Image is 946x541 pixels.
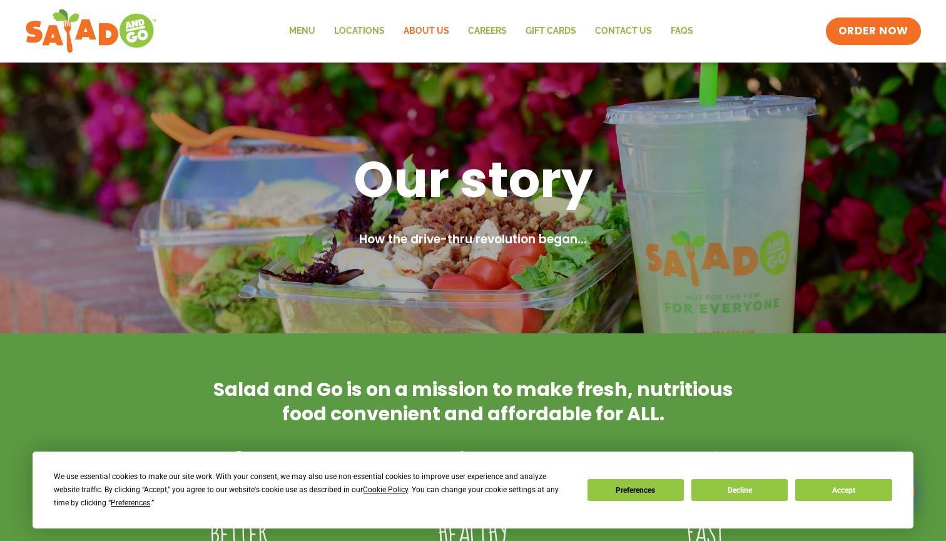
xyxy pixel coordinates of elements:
div: Cookie Consent Prompt [33,452,913,528]
span: Cookie Policy [363,485,408,494]
button: Decline [691,479,788,501]
nav: Menu [280,17,703,46]
div: We use essential cookies to make our site work. With your consent, we may also use non-essential ... [54,470,572,510]
h2: Salad and Go is on a mission to make fresh, nutritious food convenient and affordable for ALL. [210,377,736,426]
a: FAQs [661,17,703,46]
img: new-SAG-logo-768×292 [25,6,157,56]
button: Preferences [587,479,684,501]
a: GIFT CARDS [516,17,586,46]
a: Contact Us [586,17,661,46]
h2: How the drive-thru revolution began... [148,231,798,249]
span: Preferences [111,498,150,507]
a: Menu [280,17,325,46]
a: ORDER NOW [826,18,921,45]
a: Locations [325,17,394,46]
a: About Us [394,17,459,46]
h1: Our story [148,147,798,212]
span: ORDER NOW [838,24,908,39]
button: Accept [795,479,892,501]
a: Careers [459,17,516,46]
